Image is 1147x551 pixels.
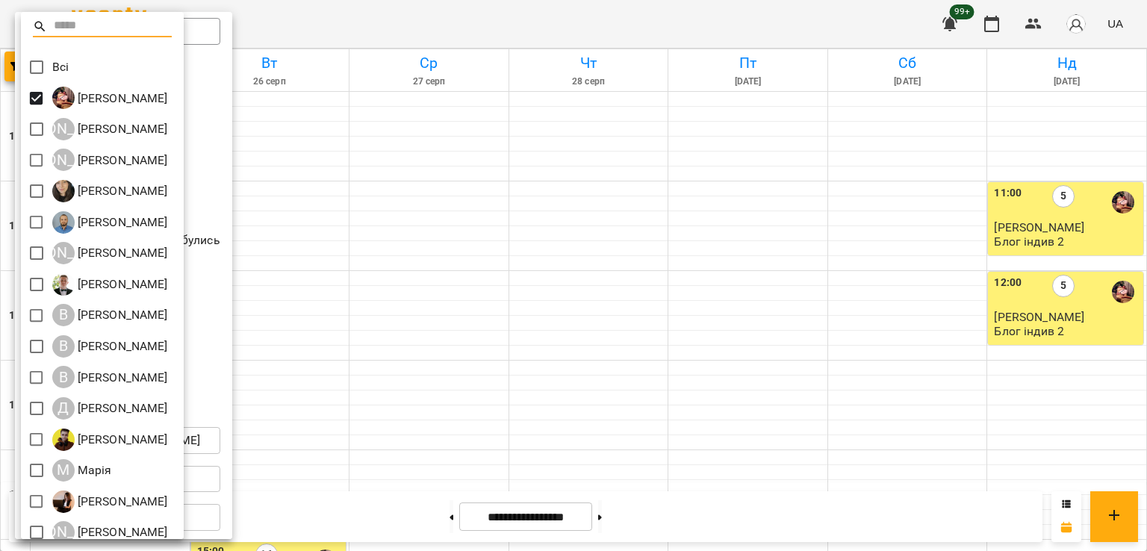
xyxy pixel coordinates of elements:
p: Марія [75,461,112,479]
a: В [PERSON_NAME] [52,335,168,358]
div: [PERSON_NAME] [52,521,75,544]
p: [PERSON_NAME] [75,337,168,355]
a: [PERSON_NAME] [PERSON_NAME] [52,242,168,264]
div: Віталій Кадуха [52,366,168,388]
p: [PERSON_NAME] [75,399,168,417]
div: Ніна Марчук [52,521,168,544]
a: В [PERSON_NAME] [52,273,168,296]
div: М [52,459,75,482]
a: [PERSON_NAME] [PERSON_NAME] [52,521,168,544]
a: Д [PERSON_NAME] [52,397,168,420]
div: Денис Пущало [52,429,168,451]
div: Марія [52,459,112,482]
div: Надія Шрай [52,491,168,513]
img: Д [52,429,75,451]
a: А [PERSON_NAME] [52,211,168,234]
p: [PERSON_NAME] [75,90,168,108]
div: [PERSON_NAME] [52,118,75,140]
div: В [52,304,75,326]
a: М Марія [52,459,112,482]
p: [PERSON_NAME] [75,523,168,541]
img: Н [52,491,75,513]
img: А [52,180,75,202]
div: Денис Замрій [52,397,168,420]
p: [PERSON_NAME] [75,369,168,387]
div: [PERSON_NAME] [52,242,75,264]
a: В [PERSON_NAME] [52,304,168,326]
p: [PERSON_NAME] [75,275,168,293]
p: [PERSON_NAME] [75,306,168,324]
p: [PERSON_NAME] [75,152,168,169]
a: [PERSON_NAME] [PERSON_NAME] [52,149,168,171]
img: А [52,211,75,234]
div: Д [52,397,75,420]
div: В [52,366,75,388]
p: [PERSON_NAME] [75,244,168,262]
p: [PERSON_NAME] [75,214,168,231]
img: І [52,87,75,109]
p: Всі [52,58,69,76]
a: Н [PERSON_NAME] [52,491,168,513]
a: І [PERSON_NAME] [52,87,168,109]
div: В [52,335,75,358]
div: [PERSON_NAME] [52,149,75,171]
p: [PERSON_NAME] [75,493,168,511]
a: А [PERSON_NAME] [52,180,168,202]
p: [PERSON_NAME] [75,431,168,449]
a: В [PERSON_NAME] [52,366,168,388]
a: [PERSON_NAME] [PERSON_NAME] [52,118,168,140]
p: [PERSON_NAME] [75,182,168,200]
a: Д [PERSON_NAME] [52,429,168,451]
p: [PERSON_NAME] [75,120,168,138]
img: В [52,273,75,296]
